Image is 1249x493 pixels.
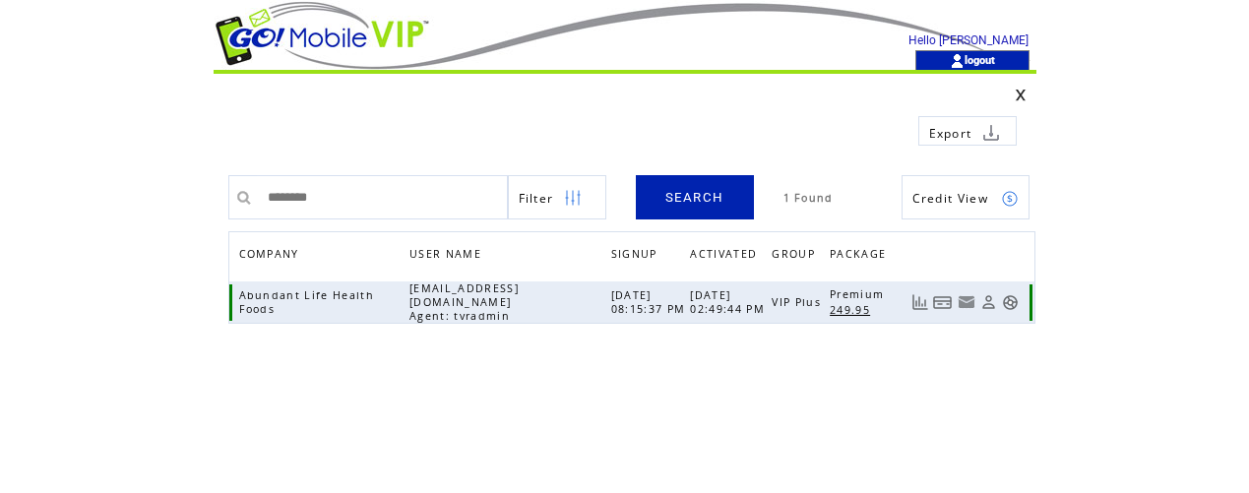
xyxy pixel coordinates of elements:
[636,175,754,219] a: SEARCH
[611,242,662,271] span: SIGNUP
[929,125,972,142] span: Export to csv file
[830,242,891,271] span: PACKAGE
[564,176,582,220] img: filters.png
[409,247,486,259] a: USER NAME
[508,175,606,219] a: Filter
[912,190,989,207] span: Show Credits View
[982,124,1000,142] img: download.png
[830,303,875,317] span: 249.95
[690,288,770,316] span: [DATE] 02:49:44 PM
[772,295,826,309] span: VIP Plus
[409,281,519,323] span: [EMAIL_ADDRESS][DOMAIN_NAME] Agent: tvradmin
[772,242,820,271] span: GROUP
[611,288,691,316] span: [DATE] 08:15:37 PM
[933,294,953,311] a: View Bills
[611,247,662,259] a: SIGNUP
[783,191,834,205] span: 1 Found
[830,287,889,301] span: Premium
[911,294,928,311] a: View Usage
[918,116,1017,146] a: Export
[1002,294,1019,311] a: Support
[772,242,825,271] a: GROUP
[908,33,1029,47] span: Hello [PERSON_NAME]
[409,242,486,271] span: USER NAME
[1001,190,1019,208] img: credits.png
[690,242,762,271] span: ACTIVATED
[519,190,554,207] span: Show filters
[965,53,995,66] a: logout
[239,247,304,259] a: COMPANY
[902,175,1030,219] a: Credit View
[239,288,375,316] span: Abundant Life Health Foods
[950,53,965,69] img: account_icon.gif
[239,242,304,271] span: COMPANY
[830,242,896,271] a: PACKAGE
[958,293,975,311] a: Resend welcome email to this user
[830,301,880,318] a: 249.95
[980,294,997,311] a: View Profile
[690,242,767,271] a: ACTIVATED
